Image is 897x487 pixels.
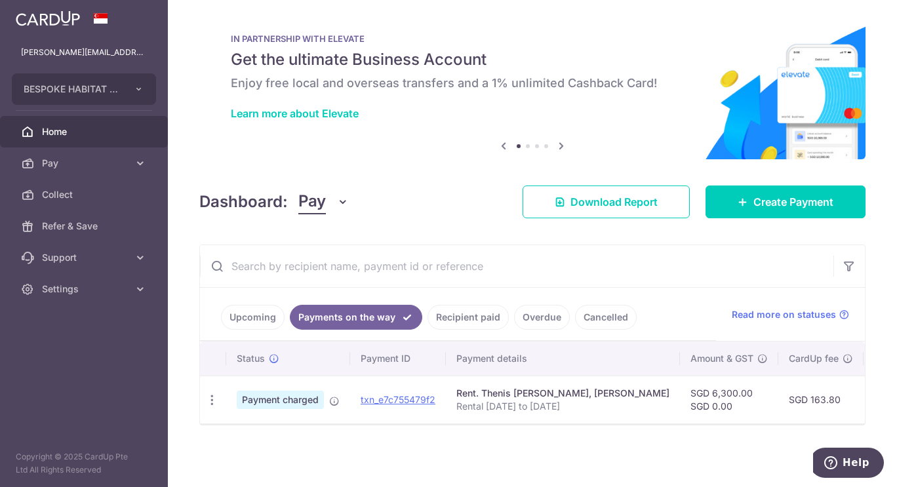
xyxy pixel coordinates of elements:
a: Read more on statuses [732,308,849,321]
iframe: Opens a widget where you can find more information [813,448,884,480]
h5: Get the ultimate Business Account [231,49,834,70]
a: Learn more about Elevate [231,107,359,120]
div: Rent. Thenis [PERSON_NAME], [PERSON_NAME] [456,387,669,400]
span: Payment charged [237,391,324,409]
span: Home [42,125,129,138]
span: Refer & Save [42,220,129,233]
span: Pay [298,189,326,214]
span: Read more on statuses [732,308,836,321]
p: [PERSON_NAME][EMAIL_ADDRESS][DOMAIN_NAME] [21,46,147,59]
span: Status [237,352,265,365]
th: Payment ID [350,341,446,376]
th: Payment details [446,341,680,376]
span: Amount & GST [690,352,753,365]
span: CardUp fee [789,352,839,365]
span: Download Report [570,194,658,210]
p: Rental [DATE] to [DATE] [456,400,669,413]
a: Cancelled [575,305,637,330]
span: BESPOKE HABITAT B43LE PTE. LTD. [24,83,121,96]
img: Renovation banner [199,12,866,159]
td: SGD 6,300.00 SGD 0.00 [680,376,778,423]
span: Pay [42,157,129,170]
a: Overdue [514,305,570,330]
button: Pay [298,189,349,214]
img: CardUp [16,10,80,26]
span: Settings [42,282,129,296]
p: IN PARTNERSHIP WITH ELEVATE [231,33,834,44]
td: SGD 163.80 [778,376,864,423]
input: Search by recipient name, payment id or reference [200,245,833,287]
a: Create Payment [706,185,866,218]
span: Collect [42,188,129,201]
span: Create Payment [753,194,833,210]
h4: Dashboard: [199,190,288,214]
a: Download Report [523,185,690,218]
button: BESPOKE HABITAT B43LE PTE. LTD. [12,73,156,105]
a: Upcoming [221,305,285,330]
a: txn_e7c755479f2 [361,394,435,405]
h6: Enjoy free local and overseas transfers and a 1% unlimited Cashback Card! [231,75,834,91]
a: Recipient paid [428,305,509,330]
a: Payments on the way [290,305,422,330]
span: Support [42,251,129,264]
